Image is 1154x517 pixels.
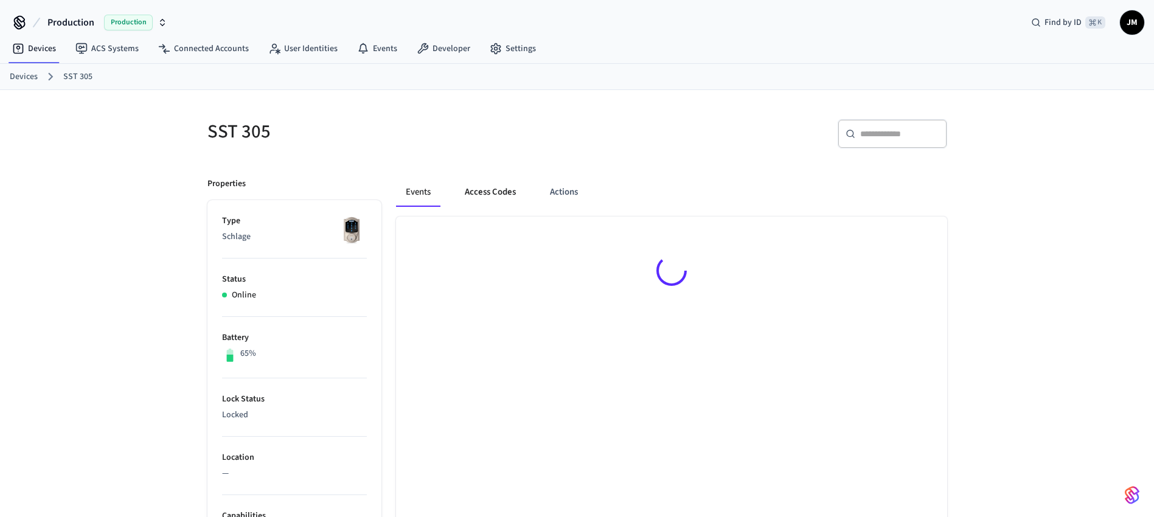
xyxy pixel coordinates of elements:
[1120,10,1144,35] button: JM
[1125,485,1139,505] img: SeamLogoGradient.69752ec5.svg
[63,71,92,83] a: SST 305
[407,38,480,60] a: Developer
[396,178,947,207] div: ant example
[347,38,407,60] a: Events
[232,289,256,302] p: Online
[222,393,367,406] p: Lock Status
[396,178,440,207] button: Events
[1021,12,1115,33] div: Find by ID⌘ K
[240,347,256,360] p: 65%
[2,38,66,60] a: Devices
[207,119,570,144] h5: SST 305
[1121,12,1143,33] span: JM
[259,38,347,60] a: User Identities
[455,178,526,207] button: Access Codes
[222,215,367,227] p: Type
[104,15,153,30] span: Production
[336,215,367,245] img: Schlage Sense Smart Deadbolt with Camelot Trim, Front
[480,38,546,60] a: Settings
[47,15,94,30] span: Production
[222,273,367,286] p: Status
[222,451,367,464] p: Location
[10,71,38,83] a: Devices
[66,38,148,60] a: ACS Systems
[148,38,259,60] a: Connected Accounts
[222,409,367,422] p: Locked
[1045,16,1082,29] span: Find by ID
[540,178,588,207] button: Actions
[222,467,367,480] p: —
[222,331,367,344] p: Battery
[207,178,246,190] p: Properties
[1085,16,1105,29] span: ⌘ K
[222,231,367,243] p: Schlage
